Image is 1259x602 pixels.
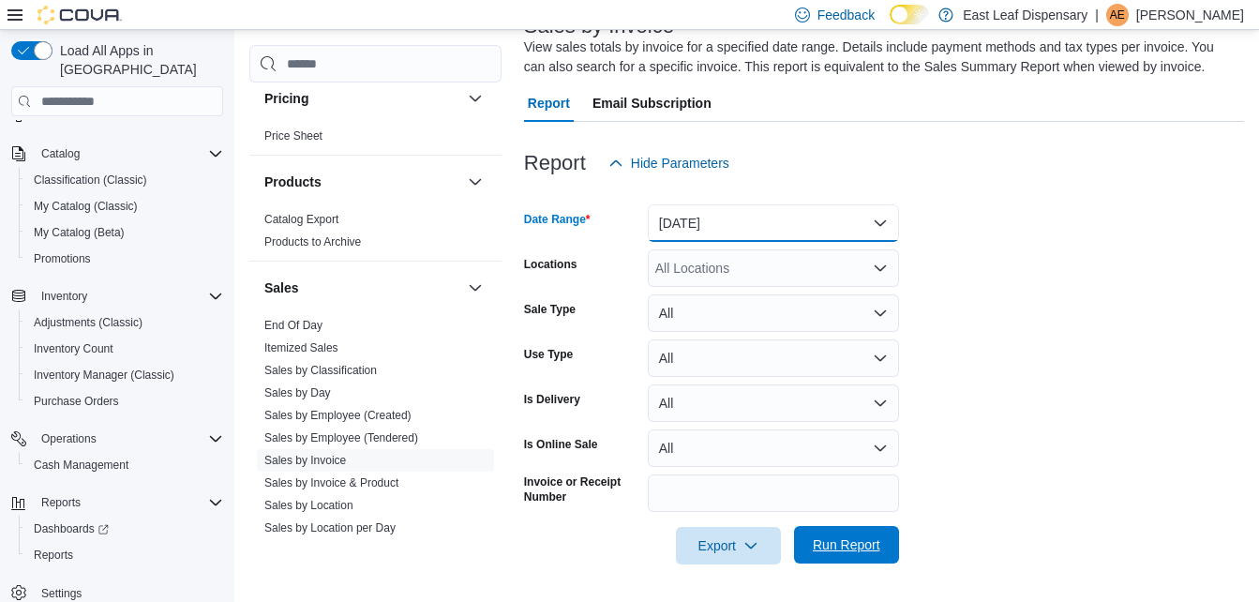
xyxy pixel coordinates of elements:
span: Sales by Classification [264,363,377,378]
button: My Catalog (Beta) [19,219,231,246]
span: Inventory [34,285,223,308]
button: Classification (Classic) [19,167,231,193]
span: Promotions [34,251,91,266]
span: Classification (Classic) [34,173,147,188]
a: Sales by Invoice & Product [264,476,398,489]
span: Catalog [41,146,80,161]
span: Inventory [41,289,87,304]
span: Dark Mode [890,24,891,25]
button: Reports [19,542,231,568]
button: Inventory Manager (Classic) [19,362,231,388]
button: Pricing [264,89,460,108]
span: Inventory Manager (Classic) [26,364,223,386]
label: Is Delivery [524,392,580,407]
span: Feedback [817,6,875,24]
span: Catalog [34,143,223,165]
label: Use Type [524,347,573,362]
a: Sales by Invoice [264,454,346,467]
span: Sales by Invoice & Product [264,475,398,490]
span: My Catalog (Beta) [26,221,223,244]
div: Ashley Easterling [1106,4,1129,26]
span: Sales by Employee (Created) [264,408,412,423]
a: Sales by Day [264,386,331,399]
div: Pricing [249,125,502,155]
span: Dashboards [34,521,109,536]
button: Adjustments (Classic) [19,309,231,336]
span: Email Subscription [592,84,712,122]
a: Sales by Location [264,499,353,512]
a: Adjustments (Classic) [26,311,150,334]
span: Sales by Location [264,498,353,513]
h3: Pricing [264,89,308,108]
button: All [648,429,899,467]
button: All [648,339,899,377]
button: All [648,384,899,422]
a: Reports [26,544,81,566]
span: AE [1110,4,1125,26]
span: Inventory Manager (Classic) [34,368,174,383]
span: Catalog Export [264,212,338,227]
h3: Sales [264,278,299,297]
a: Inventory Count [26,338,121,360]
span: Cash Management [26,454,223,476]
label: Sale Type [524,302,576,317]
span: Reports [34,491,223,514]
a: Classification (Classic) [26,169,155,191]
button: All [648,294,899,332]
button: Purchase Orders [19,388,231,414]
button: Products [264,173,460,191]
a: Dashboards [19,516,231,542]
span: Inventory Count [26,338,223,360]
span: Price Sheet [264,128,322,143]
span: Sales by Day [264,385,331,400]
button: Hide Parameters [601,144,737,182]
a: Purchase Orders [26,390,127,413]
p: | [1095,4,1099,26]
span: Operations [34,428,223,450]
img: Cova [37,6,122,24]
button: Sales [264,278,460,297]
button: Catalog [34,143,87,165]
button: Cash Management [19,452,231,478]
label: Date Range [524,212,591,227]
button: Open list of options [873,261,888,276]
a: My Catalog (Classic) [26,195,145,218]
span: Promotions [26,248,223,270]
span: Sales by Location per Day [264,520,396,535]
button: Reports [34,491,88,514]
span: My Catalog (Beta) [34,225,125,240]
p: [PERSON_NAME] [1136,4,1244,26]
button: [DATE] [648,204,899,242]
span: Purchase Orders [26,390,223,413]
label: Invoice or Receipt Number [524,474,640,504]
span: Report [528,84,570,122]
button: Promotions [19,246,231,272]
button: Export [676,527,781,564]
button: Catalog [4,141,231,167]
button: Run Report [794,526,899,564]
a: Cash Management [26,454,136,476]
span: Settings [41,586,82,601]
button: Reports [4,489,231,516]
span: Sales by Employee (Tendered) [264,430,418,445]
span: End Of Day [264,318,322,333]
a: Products to Archive [264,235,361,248]
a: End Of Day [264,319,322,332]
a: My Catalog (Beta) [26,221,132,244]
button: Operations [4,426,231,452]
a: Dashboards [26,518,116,540]
span: Run Report [813,535,880,554]
span: Itemized Sales [264,340,338,355]
span: Reports [41,495,81,510]
label: Is Online Sale [524,437,598,452]
a: Catalog Export [264,213,338,226]
span: Adjustments (Classic) [34,315,142,330]
span: Products to Archive [264,234,361,249]
button: Inventory Count [19,336,231,362]
span: Load All Apps in [GEOGRAPHIC_DATA] [52,41,223,79]
button: My Catalog (Classic) [19,193,231,219]
a: Sales by Classification [264,364,377,377]
span: Sales by Invoice [264,453,346,468]
span: Adjustments (Classic) [26,311,223,334]
span: Reports [26,544,223,566]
